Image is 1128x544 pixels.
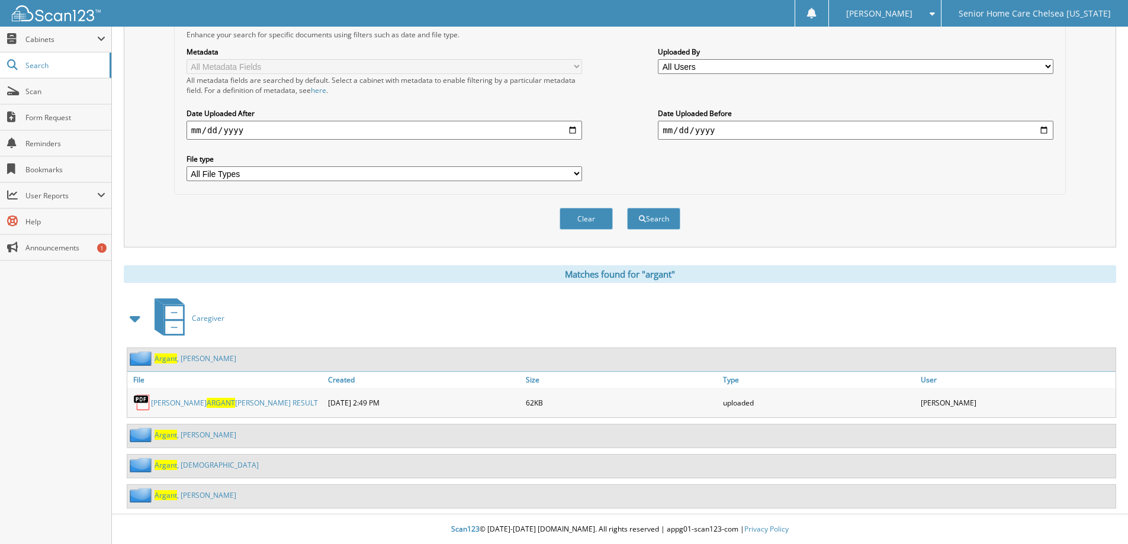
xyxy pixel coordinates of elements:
[25,60,104,70] span: Search
[25,191,97,201] span: User Reports
[112,515,1128,544] div: © [DATE]-[DATE] [DOMAIN_NAME]. All rights reserved | appg01-scan123-com |
[155,430,177,440] span: Argant
[187,75,582,95] div: All metadata fields are searched by default. Select a cabinet with metadata to enable filtering b...
[918,372,1116,388] a: User
[720,391,918,414] div: uploaded
[130,458,155,472] img: folder2.png
[25,165,105,175] span: Bookmarks
[658,108,1053,118] label: Date Uploaded Before
[918,391,1116,414] div: [PERSON_NAME]
[560,208,613,230] button: Clear
[25,217,105,227] span: Help
[451,524,480,534] span: Scan123
[130,427,155,442] img: folder2.png
[658,121,1053,140] input: end
[181,30,1059,40] div: Enhance your search for specific documents using filters such as date and file type.
[959,10,1111,17] span: Senior Home Care Chelsea [US_STATE]
[627,208,680,230] button: Search
[155,490,177,500] span: Argant
[124,265,1116,283] div: Matches found for "argant"
[744,524,789,534] a: Privacy Policy
[187,121,582,140] input: start
[325,372,523,388] a: Created
[155,430,236,440] a: Argant, [PERSON_NAME]
[325,391,523,414] div: [DATE] 2:49 PM
[12,5,101,21] img: scan123-logo-white.svg
[523,372,721,388] a: Size
[658,47,1053,57] label: Uploaded By
[720,372,918,388] a: Type
[846,10,912,17] span: [PERSON_NAME]
[155,460,259,470] a: Argant, [DEMOGRAPHIC_DATA]
[155,490,236,500] a: Argant, [PERSON_NAME]
[133,394,151,411] img: PDF.png
[207,398,235,408] span: ARGANT
[25,139,105,149] span: Reminders
[147,295,224,342] a: Caregiver
[192,313,224,323] span: Caregiver
[523,391,721,414] div: 62KB
[155,353,236,363] a: Argant, [PERSON_NAME]
[311,85,326,95] a: here
[25,34,97,44] span: Cabinets
[1069,487,1128,544] iframe: Chat Widget
[155,353,177,363] span: Argant
[127,372,325,388] a: File
[187,154,582,164] label: File type
[151,398,318,408] a: [PERSON_NAME]ARGANT[PERSON_NAME] RESULT
[25,243,105,253] span: Announcements
[155,460,177,470] span: Argant
[25,86,105,96] span: Scan
[97,243,107,253] div: 1
[187,108,582,118] label: Date Uploaded After
[25,112,105,123] span: Form Request
[130,488,155,503] img: folder2.png
[130,351,155,366] img: folder2.png
[187,47,582,57] label: Metadata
